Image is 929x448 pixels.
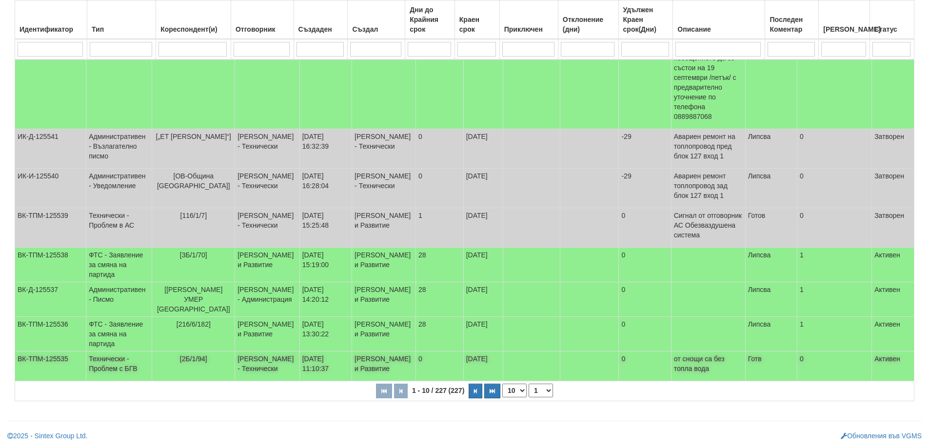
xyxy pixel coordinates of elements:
td: ФТС - Заявление за смяна на партида [86,317,152,351]
span: 0 [418,172,422,180]
td: ИК-И-125540 [15,169,86,208]
button: Първа страница [376,384,392,398]
td: [DATE] 15:19:00 [299,248,352,282]
th: Дни до Крайния срок: No sort applied, activate to apply an ascending sort [405,0,455,39]
td: ВК-ТПМ-125539 [15,208,86,248]
td: 0 [619,351,671,381]
td: Технически - Проблем в АС [86,208,152,248]
td: [PERSON_NAME] - Технически [235,169,299,208]
td: Затворен [872,129,914,169]
td: [DATE] [463,21,503,129]
td: [DATE] 14:20:12 [299,282,352,317]
td: [DATE] [463,248,503,282]
span: [[PERSON_NAME] УМЕР [GEOGRAPHIC_DATA]] [157,286,230,313]
th: Създаден: No sort applied, activate to apply an ascending sort [294,0,348,39]
th: Статус: No sort applied, activate to apply an ascending sort [870,0,914,39]
td: 0 [797,208,871,248]
span: [„ЕТ [PERSON_NAME]“] [156,133,231,140]
th: Отклонение (дни): No sort applied, activate to apply an ascending sort [558,0,618,39]
div: [PERSON_NAME] [821,22,867,36]
div: Създаден [296,22,345,36]
span: Липсва [748,251,771,259]
td: Административен - Възлагателно писмо [86,129,152,169]
td: Активен [872,351,914,381]
td: [PERSON_NAME] и Развитие [235,248,299,282]
span: [216/6/182] [177,320,211,328]
td: 0 [797,351,871,381]
button: Последна страница [484,384,500,398]
td: ИК-Д-125541 [15,129,86,169]
td: 0 [619,208,671,248]
td: [DATE] 16:28:04 [299,169,352,208]
span: Липсва [748,286,771,293]
th: Последен Коментар: No sort applied, activate to apply an ascending sort [765,0,819,39]
th: Описание: No sort applied, activate to apply an ascending sort [673,0,765,39]
td: [DATE] [463,169,503,208]
td: -29 [619,169,671,208]
th: Брой Файлове: No sort applied, activate to apply an ascending sort [819,0,870,39]
button: Предишна страница [394,384,408,398]
td: [DATE] [463,317,503,351]
span: 1 [418,212,422,219]
th: Краен срок: No sort applied, activate to apply an ascending sort [455,0,499,39]
td: 1 [797,248,871,282]
td: [PERSON_NAME] и Развитие [352,208,416,248]
td: [PERSON_NAME] - Технически [235,129,299,169]
div: Краен срок [457,13,497,36]
div: Кореспондент(и) [158,22,228,36]
td: ВК-Д-125537 [15,282,86,317]
td: Технически - Проблем с БГВ [86,351,152,381]
td: [PERSON_NAME] - Администрация [235,282,299,317]
td: [PERSON_NAME] - Технически [235,208,299,248]
td: Административен - Уведомление [86,169,152,208]
div: Създал [350,22,402,36]
td: 0 [797,129,871,169]
div: Тип [90,22,153,36]
td: [PERSON_NAME] и Развитие [352,351,416,381]
span: Готов [748,212,766,219]
th: Идентификатор: No sort applied, activate to apply an ascending sort [15,0,87,39]
td: [PERSON_NAME] и Развитие [352,248,416,282]
td: Активен [872,282,914,317]
td: [PERSON_NAME] и Развитие [352,282,416,317]
td: [DATE] [463,351,503,381]
p: Водомерът на клиента върти на обратно. Желае посещението да се състои на 19 септември /петък/ с п... [674,24,743,121]
td: 0 [619,21,671,129]
td: 0 [619,248,671,282]
span: [116/1/7] [180,212,207,219]
span: [3Б/1/70] [180,251,207,259]
td: 0 [797,169,871,208]
div: Описание [675,22,762,36]
td: [PERSON_NAME] - Технически [235,21,299,129]
th: Кореспондент(и): No sort applied, activate to apply an ascending sort [156,0,231,39]
td: 1 [797,317,871,351]
div: Дни до Крайния срок [408,3,452,36]
td: 0 [619,282,671,317]
select: Страница номер [529,384,553,397]
span: Липсва [748,172,771,180]
td: Активен [872,248,914,282]
td: [PERSON_NAME] - Технически [235,351,299,381]
td: -29 [619,129,671,169]
p: от снощи са без топла вода [674,354,743,373]
td: ВК-ТПМ-125538 [15,248,86,282]
td: [DATE] [463,282,503,317]
div: Отклонение (дни) [561,13,616,36]
span: 1 - 10 / 227 (227) [410,387,467,394]
td: Технически - Проблем с БГВ [86,21,152,129]
span: Липсва [748,320,771,328]
div: Последен Коментар [768,13,816,36]
span: 0 [418,133,422,140]
span: 0 [418,355,422,363]
select: Брой редове на страница [502,384,527,397]
td: [PERSON_NAME] - Технически [352,129,416,169]
span: [ОВ-Община [GEOGRAPHIC_DATA]] [157,172,230,190]
span: Липсва [748,133,771,140]
td: [PERSON_NAME] и Развитие [235,317,299,351]
td: ФТС - Заявление за смяна на партида [86,248,152,282]
td: ВК-ТПМ-125535 [15,351,86,381]
td: ВК-ТПМ-125536 [15,317,86,351]
div: Отговорник [234,22,291,36]
p: Сигнал от отговорник АС Обезваздушена система [674,211,743,240]
span: [2Б/1/94] [180,355,207,363]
